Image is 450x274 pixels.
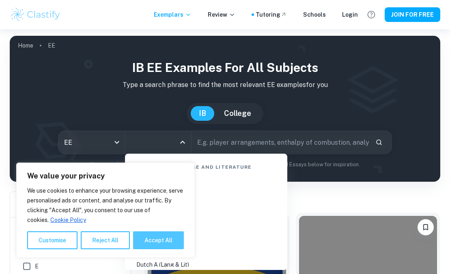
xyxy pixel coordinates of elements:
p: We value your privacy [27,171,184,181]
input: E.g. player arrangements, enthalpy of combustion, analysis of a big city... [192,131,369,154]
p: Type a search phrase to find the most relevant EE examples for you [16,80,434,90]
a: Login [342,10,358,19]
li: Chinese A (Lit) [128,235,284,254]
li: Dutch A (Lang & Lit) [128,255,284,274]
div: Studies in Language and Literature [128,157,284,174]
img: Clastify logo [10,7,61,23]
li: Arabic A (Lang & Lit) [128,174,284,193]
button: Reject All [81,231,130,249]
p: Not sure what to search for? You can always look through our example Extended Essays below for in... [16,161,434,169]
button: Accept All [133,231,184,249]
p: Exemplars [154,10,192,19]
p: We use cookies to enhance your browsing experience, serve personalised ads or content, and analys... [27,186,184,225]
button: Close [177,137,188,148]
a: Home [18,40,33,51]
p: EE [48,41,55,50]
button: Search [372,135,386,149]
a: Schools [303,10,326,19]
button: College [216,106,259,121]
li: Arabic A (Lit) [128,194,284,213]
button: Customise [27,231,78,249]
img: profile cover [10,36,440,182]
button: IB [191,106,214,121]
button: Help and Feedback [364,8,378,22]
span: E [35,262,39,271]
h1: All EE Examples [144,191,440,206]
button: JOIN FOR FREE [385,7,440,22]
div: We value your privacy [16,163,195,258]
div: EE [58,131,125,154]
a: Cookie Policy [50,216,86,224]
button: Please log in to bookmark exemplars [418,219,434,235]
h1: IB EE examples for all subjects [16,59,434,77]
li: Chinese A (Lang & Lit) [128,215,284,233]
a: Tutoring [256,10,287,19]
p: Review [208,10,235,19]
